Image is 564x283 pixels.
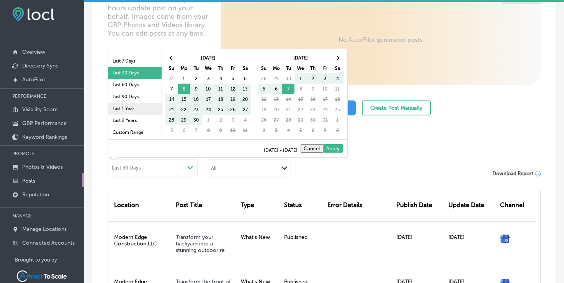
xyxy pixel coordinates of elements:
td: 1 [202,115,214,125]
li: Custom Range [108,127,162,138]
th: Fr [227,63,239,73]
div: [DATE] [445,221,497,266]
td: 15 [178,94,190,104]
td: 2 [258,125,270,135]
td: 21 [282,104,294,115]
td: 10 [202,84,214,94]
p: Visibility Score [22,106,58,113]
p: GBP Performance [22,120,67,127]
p: Posts [22,178,35,184]
td: 14 [282,94,294,104]
p: Manage Locations [22,226,67,232]
th: Tu [282,63,294,73]
button: Cancel [301,144,323,153]
td: 26 [227,104,239,115]
td: 25 [214,104,227,115]
td: 10 [227,125,239,135]
td: 5 [258,84,270,94]
th: Th [307,63,319,73]
a: Transform your backyard into a stunning outdoor re [176,234,225,253]
td: 13 [239,84,251,94]
div: What's New [238,221,281,266]
td: 22 [178,104,190,115]
td: 2 [190,73,202,84]
li: Last 30 Days [108,67,162,79]
td: 24 [202,104,214,115]
td: 14 [165,94,178,104]
td: 8 [294,84,307,94]
td: 5 [294,125,307,135]
p: Directory Sync [22,63,59,69]
td: 28 [258,73,270,84]
span: [DATE] - [DATE] [264,148,301,153]
td: 6 [270,84,282,94]
span: Download Report [492,171,533,176]
td: 1 [178,73,190,84]
td: 18 [331,94,343,104]
td: 9 [214,125,227,135]
td: 13 [270,94,282,104]
td: 19 [227,94,239,104]
td: 3 [227,115,239,125]
td: 8 [331,125,343,135]
p: Overview [22,49,45,55]
td: 9 [307,84,319,94]
p: Brought to you by [15,257,84,263]
td: 18 [214,94,227,104]
div: Type [238,189,281,221]
td: 30 [190,115,202,125]
th: Mo [178,63,190,73]
td: 17 [202,94,214,104]
td: 1 [331,115,343,125]
td: 7 [319,125,331,135]
th: Tu [190,63,202,73]
td: 8 [178,84,190,94]
p: Keyword Rankings [22,134,67,140]
div: Channel [497,189,536,221]
td: 28 [282,115,294,125]
td: 28 [165,115,178,125]
td: 24 [319,104,331,115]
td: 11 [331,84,343,94]
td: 23 [307,104,319,115]
td: 29 [178,115,190,125]
th: Su [258,63,270,73]
p: AutoPilot [22,76,45,83]
td: 12 [258,94,270,104]
td: 1 [294,73,307,84]
td: 17 [319,94,331,104]
th: [DATE] [270,53,331,63]
th: Fr [319,63,331,73]
td: 27 [239,104,251,115]
td: 15 [294,94,307,104]
th: [DATE] [178,53,239,63]
td: 7 [190,125,202,135]
td: 31 [319,115,331,125]
td: 19 [258,104,270,115]
li: Last 7 Days [108,55,162,67]
button: Create Post Manually [362,100,431,115]
td: 3 [270,125,282,135]
button: Apply [323,144,343,153]
td: 8 [202,125,214,135]
div: All [211,165,216,171]
td: 30 [307,115,319,125]
th: Mo [270,63,282,73]
td: 26 [258,115,270,125]
div: [DATE] [393,221,445,266]
div: Publish Date [393,189,445,221]
td: 2 [307,73,319,84]
td: 31 [165,73,178,84]
p: Reputation [22,191,49,198]
td: 4 [282,125,294,135]
td: 27 [270,115,282,125]
li: Last 60 Days [108,79,162,91]
td: 4 [239,115,251,125]
td: 6 [307,125,319,135]
li: Last 1 Year [108,103,162,115]
td: 11 [239,125,251,135]
div: Modern Edge Construction LLC [108,221,173,266]
td: 7 [282,84,294,94]
td: 25 [331,104,343,115]
td: 10 [319,84,331,94]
